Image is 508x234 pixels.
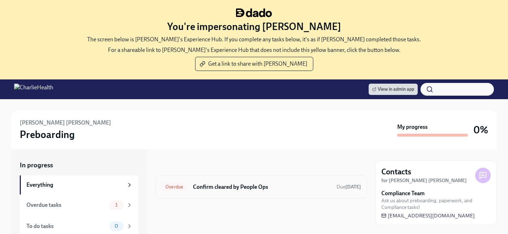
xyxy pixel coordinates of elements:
a: Everything [20,175,138,194]
div: Everything [26,181,123,189]
span: Overdue [161,184,187,190]
strong: [DATE] [345,184,361,190]
strong: My progress [397,123,428,131]
div: In progress [155,161,188,170]
img: CharlieHealth [14,84,53,95]
span: Due [337,184,361,190]
a: In progress [20,161,138,170]
img: dado [236,8,272,17]
span: View in admin app [372,86,414,93]
strong: for [PERSON_NAME] [PERSON_NAME] [381,178,467,184]
span: Get a link to share with [PERSON_NAME] [201,60,307,67]
h3: 0% [473,124,488,136]
strong: Compliance Team [381,190,425,197]
h3: You're impersonating [PERSON_NAME] [167,20,341,33]
a: Overdue tasks1 [20,194,138,216]
h3: Preboarding [20,128,75,141]
span: Ask us about preboarding, paperwork, and Compliance tasks! [381,197,491,211]
div: To do tasks [26,222,107,230]
p: For a shareable link to [PERSON_NAME]'s Experience Hub that does not include this yellow banner, ... [108,46,400,54]
a: View in admin app [369,84,418,95]
p: The screen below is [PERSON_NAME]'s Experience Hub. If you complete any tasks below, it's as if [... [87,36,421,43]
a: [EMAIL_ADDRESS][DOMAIN_NAME] [381,212,475,219]
span: 1 [111,202,122,208]
div: Overdue tasks [26,201,107,209]
h6: [PERSON_NAME] [PERSON_NAME] [20,119,111,127]
a: OverdueConfirm cleared by People OpsDue[DATE] [161,181,361,193]
h6: Confirm cleared by People Ops [193,183,331,191]
span: 0 [110,223,122,229]
button: Get a link to share with [PERSON_NAME] [195,57,313,71]
h4: Contacts [381,167,411,177]
span: September 29th, 2025 09:00 [337,184,361,190]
